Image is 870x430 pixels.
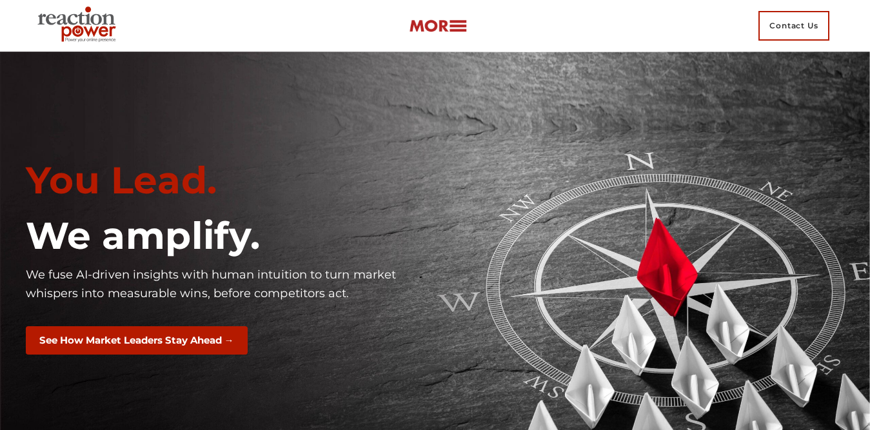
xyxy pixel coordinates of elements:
a: See How Market Leaders Stay Ahead → [26,333,248,347]
span: You Lead. [26,157,217,203]
img: Executive Branding | Personal Branding Agency [32,3,126,49]
img: more-btn.png [409,19,467,34]
p: We fuse AI-driven insights with human intuition to turn market whispers into measurable wins, bef... [26,266,426,304]
h1: We amplify. [26,213,426,259]
span: Contact Us [758,11,829,41]
button: See How Market Leaders Stay Ahead → [26,326,248,355]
